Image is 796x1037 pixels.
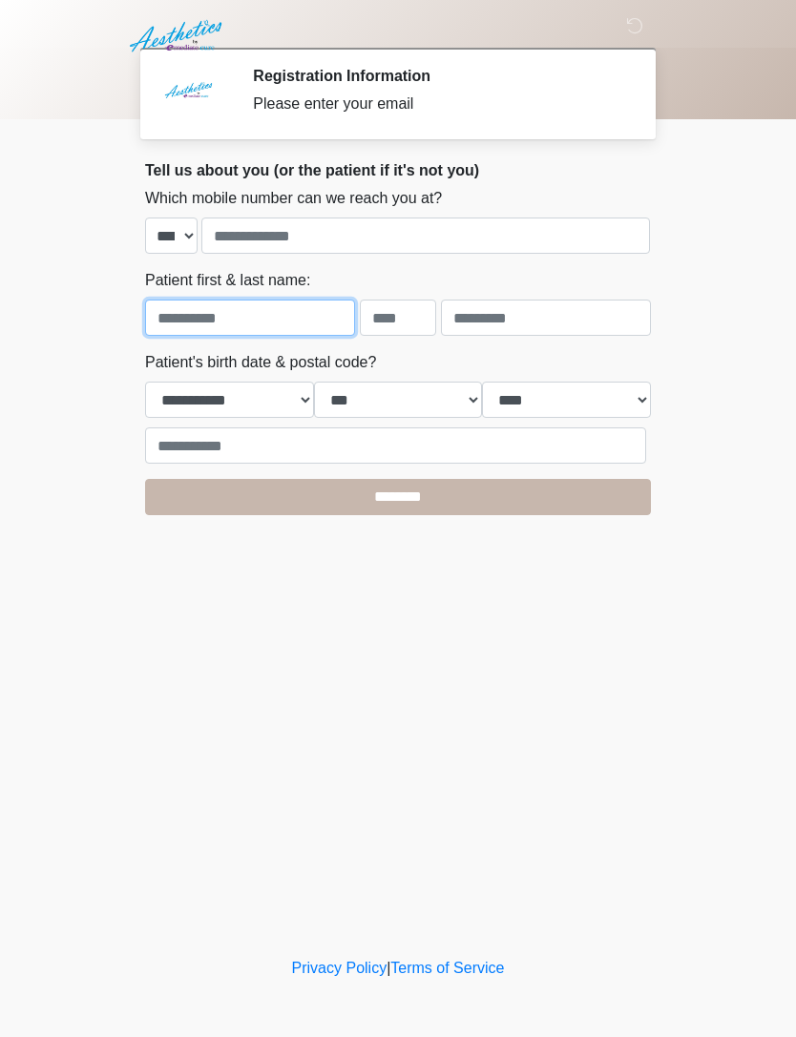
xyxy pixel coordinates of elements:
[292,960,388,976] a: Privacy Policy
[387,960,390,976] a: |
[159,67,217,124] img: Agent Avatar
[145,161,651,179] h2: Tell us about you (or the patient if it's not you)
[145,269,310,292] label: Patient first & last name:
[390,960,504,976] a: Terms of Service
[145,351,376,374] label: Patient's birth date & postal code?
[253,67,622,85] h2: Registration Information
[126,14,230,58] img: Aesthetics by Emediate Cure Logo
[145,187,442,210] label: Which mobile number can we reach you at?
[253,93,622,115] div: Please enter your email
